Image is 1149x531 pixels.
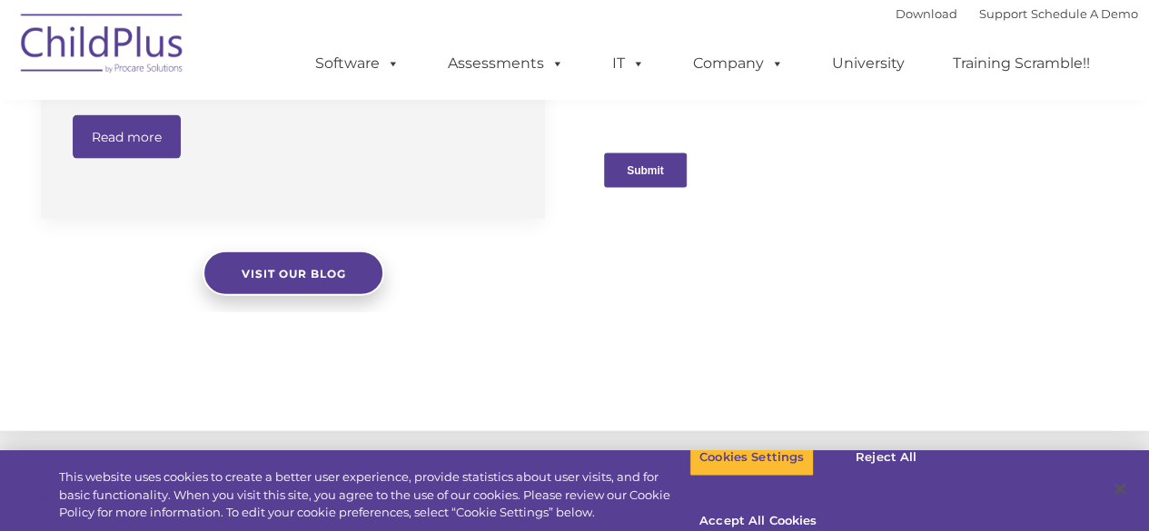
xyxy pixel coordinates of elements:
[689,438,814,477] button: Cookies Settings
[253,194,330,208] span: Phone number
[59,468,689,522] div: This website uses cookies to create a better user experience, provide statistics about user visit...
[241,267,345,280] span: Visit our blog
[203,251,384,296] a: Visit our blog
[73,115,181,159] a: Read more
[12,1,193,92] img: ChildPlus by Procare Solutions
[829,438,943,477] button: Reject All
[430,45,582,82] a: Assessments
[896,6,957,21] a: Download
[1100,469,1140,509] button: Close
[297,45,418,82] a: Software
[814,45,923,82] a: University
[979,6,1027,21] a: Support
[675,45,802,82] a: Company
[896,6,1138,21] font: |
[253,120,308,133] span: Last name
[935,45,1108,82] a: Training Scramble!!
[594,45,663,82] a: IT
[1031,6,1138,21] a: Schedule A Demo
